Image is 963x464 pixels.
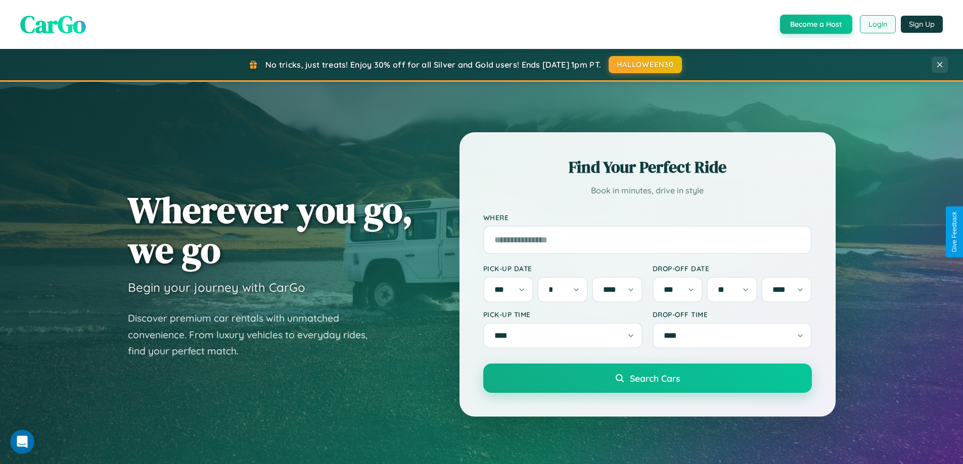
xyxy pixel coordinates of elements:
[630,373,680,384] span: Search Cars
[901,16,943,33] button: Sign Up
[483,264,643,273] label: Pick-up Date
[483,364,812,393] button: Search Cars
[951,212,958,252] div: Give Feedback
[128,310,381,359] p: Discover premium car rentals with unmatched convenience. From luxury vehicles to everyday rides, ...
[483,310,643,319] label: Pick-up Time
[483,156,812,178] h2: Find Your Perfect Ride
[483,213,812,222] label: Where
[128,280,305,295] h3: Begin your journey with CarGo
[10,430,34,454] iframe: Intercom live chat
[653,264,812,273] label: Drop-off Date
[860,15,896,33] button: Login
[128,190,413,270] h1: Wherever you go, we go
[265,60,601,70] span: No tricks, just treats! Enjoy 30% off for all Silver and Gold users! Ends [DATE] 1pm PT.
[483,183,812,198] p: Book in minutes, drive in style
[20,8,86,41] span: CarGo
[780,15,852,34] button: Become a Host
[609,56,682,73] button: HALLOWEEN30
[653,310,812,319] label: Drop-off Time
